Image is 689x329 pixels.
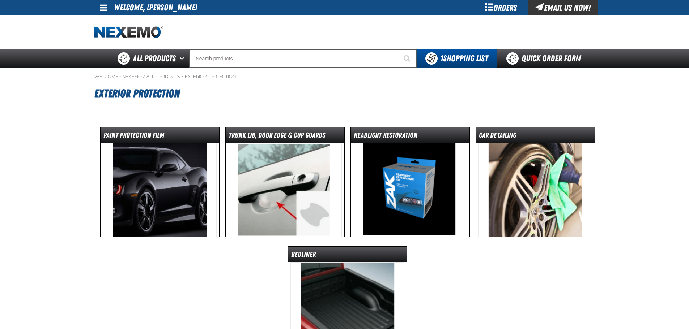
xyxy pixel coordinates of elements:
[94,26,163,39] a: Home
[101,130,219,143] dt: Paint Protection Film
[440,53,443,64] strong: 1
[94,74,142,79] a: Welcome - Nexemo
[189,49,417,68] input: Search
[288,250,407,262] dt: Bedliner
[94,84,595,103] h1: Exterior Protection
[133,52,176,65] span: All Products
[103,143,217,237] img: Paint Protection Film
[350,127,470,237] a: Headlight Restoration
[181,74,184,79] span: /
[399,49,417,68] button: Start Searching
[353,143,467,237] img: Headlight Restoration
[225,127,345,237] a: Trunk Lid, Door Edge & Cup Guards
[417,49,497,68] button: You have 1 Shopping List. Open to view details
[351,130,469,143] dt: Headlight Restoration
[476,130,595,143] dt: Car Detailing
[497,49,595,68] a: Quick Order Form
[177,49,189,68] button: Open All Products pages
[143,74,145,79] span: /
[100,127,220,237] a: Paint Protection Film
[185,74,236,79] a: Exterior Protection
[440,53,488,64] span: Shopping List
[94,74,595,79] nav: Breadcrumbs
[94,26,163,39] img: Nexemo logo
[226,130,344,143] dt: Trunk Lid, Door Edge & Cup Guards
[478,143,592,237] img: Car Detailing
[476,127,595,237] a: Car Detailing
[228,143,342,237] img: Trunk Lid, Door Edge & Cup Guards
[146,74,180,79] a: All Products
